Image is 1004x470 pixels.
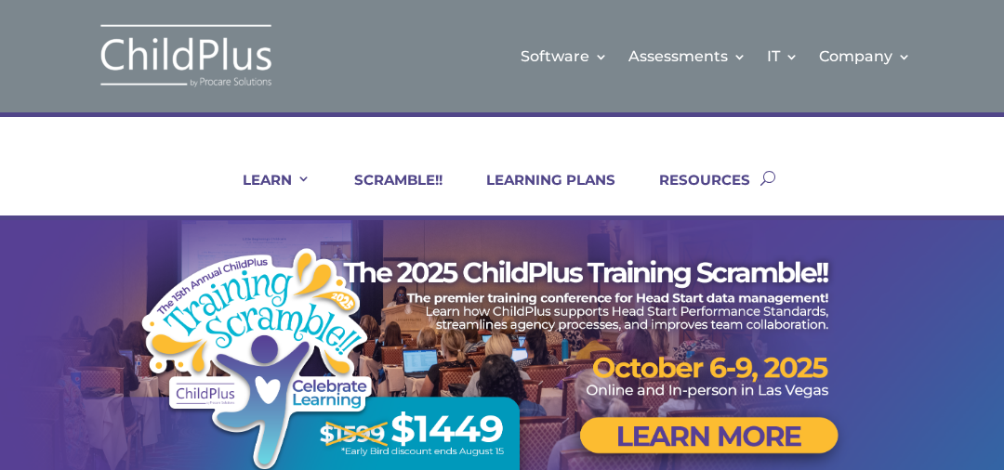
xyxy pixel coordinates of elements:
[767,19,799,94] a: IT
[628,19,746,94] a: Assessments
[219,171,310,215] a: LEARN
[521,19,608,94] a: Software
[331,171,443,215] a: SCRAMBLE!!
[636,171,750,215] a: RESOURCES
[463,171,615,215] a: LEARNING PLANS
[819,19,911,94] a: Company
